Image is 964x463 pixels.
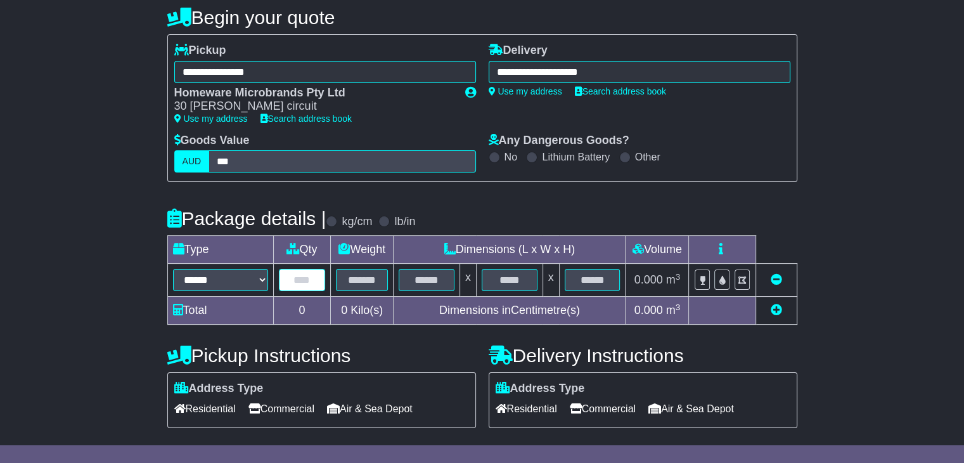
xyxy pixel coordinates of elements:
[635,151,660,163] label: Other
[570,399,636,419] span: Commercial
[174,100,453,114] div: 30 [PERSON_NAME] circuit
[496,382,585,396] label: Address Type
[174,399,236,419] span: Residential
[496,399,557,419] span: Residential
[666,273,681,286] span: m
[260,114,352,124] a: Search address book
[174,114,248,124] a: Use my address
[771,304,782,316] a: Add new item
[167,208,326,229] h4: Package details |
[342,215,372,229] label: kg/cm
[676,303,681,312] sup: 3
[489,134,629,148] label: Any Dangerous Goods?
[634,273,663,286] span: 0.000
[167,345,476,366] h4: Pickup Instructions
[394,297,626,325] td: Dimensions in Centimetre(s)
[248,399,314,419] span: Commercial
[174,382,264,396] label: Address Type
[504,151,517,163] label: No
[273,236,331,264] td: Qty
[460,264,476,297] td: x
[174,134,250,148] label: Goods Value
[174,44,226,58] label: Pickup
[634,304,663,316] span: 0.000
[394,215,415,229] label: lb/in
[626,236,689,264] td: Volume
[542,151,610,163] label: Lithium Battery
[331,236,394,264] td: Weight
[327,399,413,419] span: Air & Sea Depot
[666,304,681,316] span: m
[273,297,331,325] td: 0
[489,86,562,96] a: Use my address
[575,86,666,96] a: Search address book
[394,236,626,264] td: Dimensions (L x W x H)
[543,264,559,297] td: x
[167,297,273,325] td: Total
[167,236,273,264] td: Type
[331,297,394,325] td: Kilo(s)
[341,304,347,316] span: 0
[771,273,782,286] a: Remove this item
[489,345,797,366] h4: Delivery Instructions
[676,272,681,282] sup: 3
[174,150,210,173] label: AUD
[174,86,453,100] div: Homeware Microbrands Pty Ltd
[648,399,734,419] span: Air & Sea Depot
[489,44,548,58] label: Delivery
[167,7,797,28] h4: Begin your quote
